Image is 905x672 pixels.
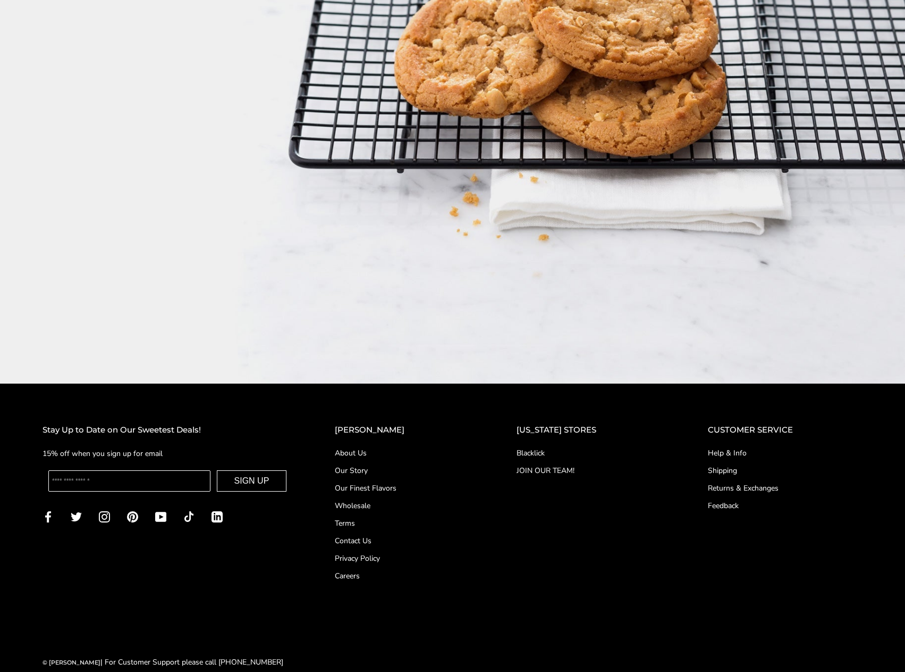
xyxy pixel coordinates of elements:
[43,447,292,460] p: 15% off when you sign up for email
[335,424,474,437] h2: [PERSON_NAME]
[71,510,82,522] a: Twitter
[517,465,666,476] a: JOIN OUR TEAM!
[335,535,474,546] a: Contact Us
[99,510,110,522] a: Instagram
[127,510,138,522] a: Pinterest
[335,447,474,459] a: About Us
[708,465,862,476] a: Shipping
[708,483,862,494] a: Returns & Exchanges
[335,500,474,511] a: Wholesale
[212,510,223,522] a: LinkedIn
[517,447,666,459] a: Blacklick
[43,659,100,666] a: © [PERSON_NAME]
[708,500,862,511] a: Feedback
[43,424,292,437] h2: Stay Up to Date on Our Sweetest Deals!
[335,570,474,582] a: Careers
[708,447,862,459] a: Help & Info
[183,510,194,522] a: TikTok
[48,470,210,492] input: Enter your email
[155,510,166,522] a: YouTube
[9,632,110,663] iframe: Sign Up via Text for Offers
[43,656,283,668] div: | For Customer Support please call [PHONE_NUMBER]
[43,510,54,522] a: Facebook
[335,553,474,564] a: Privacy Policy
[517,424,666,437] h2: [US_STATE] STORES
[335,518,474,529] a: Terms
[335,465,474,476] a: Our Story
[708,424,862,437] h2: CUSTOMER SERVICE
[335,483,474,494] a: Our Finest Flavors
[217,470,287,492] button: SIGN UP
